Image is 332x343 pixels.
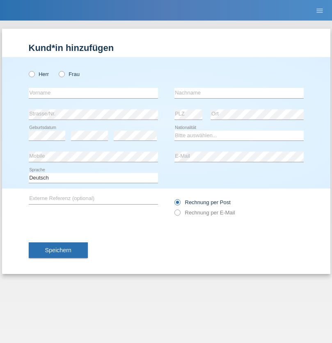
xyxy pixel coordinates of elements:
label: Rechnung per Post [174,199,231,205]
i: menu [316,7,324,15]
label: Herr [29,71,49,77]
span: Speichern [45,247,71,253]
input: Rechnung per Post [174,199,180,209]
h1: Kund*in hinzufügen [29,43,304,53]
input: Rechnung per E-Mail [174,209,180,220]
input: Herr [29,71,34,76]
input: Frau [59,71,64,76]
label: Frau [59,71,80,77]
a: menu [311,8,328,13]
button: Speichern [29,242,88,258]
label: Rechnung per E-Mail [174,209,235,216]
